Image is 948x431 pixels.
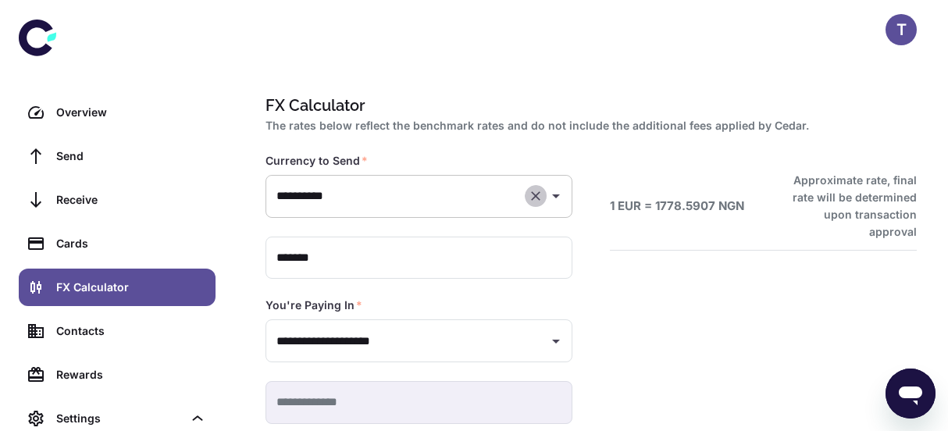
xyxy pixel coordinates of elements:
a: Cards [19,225,216,262]
iframe: Button to launch messaging window [886,369,936,419]
a: FX Calculator [19,269,216,306]
a: Contacts [19,312,216,350]
div: Send [56,148,206,165]
a: Rewards [19,356,216,394]
div: FX Calculator [56,279,206,296]
label: Currency to Send [266,153,368,169]
div: Cards [56,235,206,252]
h6: Approximate rate, final rate will be determined upon transaction approval [779,172,917,240]
div: Overview [56,104,206,121]
a: Receive [19,181,216,219]
div: Settings [56,410,183,427]
button: Open [545,185,567,207]
button: T [886,14,917,45]
a: Overview [19,94,216,131]
div: Contacts [56,322,206,340]
label: You're Paying In [266,297,362,313]
button: Clear [525,185,547,207]
h1: FX Calculator [266,94,911,117]
a: Send [19,137,216,175]
button: Open [545,330,567,352]
h6: 1 EUR = 1778.5907 NGN [610,198,744,215]
div: Rewards [56,366,206,383]
div: Receive [56,191,206,208]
